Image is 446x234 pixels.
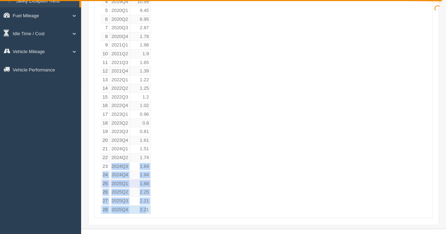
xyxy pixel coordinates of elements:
[101,188,110,197] td: 26
[130,24,151,32] td: 2.87
[101,76,110,84] td: 13
[101,67,110,76] td: 12
[101,84,110,93] td: 14
[110,197,130,205] td: 2025Q3
[130,110,151,119] td: 0.96
[110,6,130,15] td: 2020Q1
[110,76,130,84] td: 2022Q1
[110,24,130,32] td: 2020Q3
[101,15,110,24] td: 6
[130,93,151,102] td: 1.2
[130,197,151,205] td: 2.21
[101,205,110,214] td: 28
[130,188,151,197] td: 2.25
[101,162,110,171] td: 23
[110,93,130,102] td: 2022Q3
[101,41,110,50] td: 9
[110,84,130,93] td: 2022Q2
[130,84,151,93] td: 1.25
[101,127,110,136] td: 19
[110,145,130,153] td: 2024Q1
[130,15,151,24] td: 6.95
[110,153,130,162] td: 2024Q2
[101,145,110,153] td: 21
[101,32,110,41] td: 8
[110,119,130,128] td: 2023Q2
[101,50,110,58] td: 10
[110,58,130,67] td: 2021Q3
[130,67,151,76] td: 1.39
[130,153,151,162] td: 1.74
[110,179,130,188] td: 2025Q1
[130,136,151,145] td: 1.61
[101,179,110,188] td: 25
[130,32,151,41] td: 1.78
[130,50,151,58] td: 1.9
[130,171,151,179] td: 1.94
[110,171,130,179] td: 2024Q4
[130,6,151,15] td: 9.45
[110,127,130,136] td: 2023Q3
[101,6,110,15] td: 5
[110,32,130,41] td: 2020Q4
[130,205,151,214] td: 2.21
[110,15,130,24] td: 2020Q2
[101,110,110,119] td: 17
[101,171,110,179] td: 24
[101,136,110,145] td: 20
[110,188,130,197] td: 2025Q2
[130,162,151,171] td: 1.84
[110,50,130,58] td: 2021Q2
[101,93,110,102] td: 15
[110,110,130,119] td: 2023Q1
[110,162,130,171] td: 2024Q3
[101,101,110,110] td: 16
[130,76,151,84] td: 1.22
[130,101,151,110] td: 1.02
[130,127,151,136] td: 0.81
[110,67,130,76] td: 2021Q4
[130,41,151,50] td: 1.98
[130,119,151,128] td: 0.8
[110,136,130,145] td: 2023Q4
[130,58,151,67] td: 1.65
[101,24,110,32] td: 7
[130,179,151,188] td: 1.88
[110,101,130,110] td: 2022Q4
[130,145,151,153] td: 1.51
[101,197,110,205] td: 27
[101,58,110,67] td: 11
[101,119,110,128] td: 18
[110,205,130,214] td: 2025Q4
[101,153,110,162] td: 22
[110,41,130,50] td: 2021Q1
